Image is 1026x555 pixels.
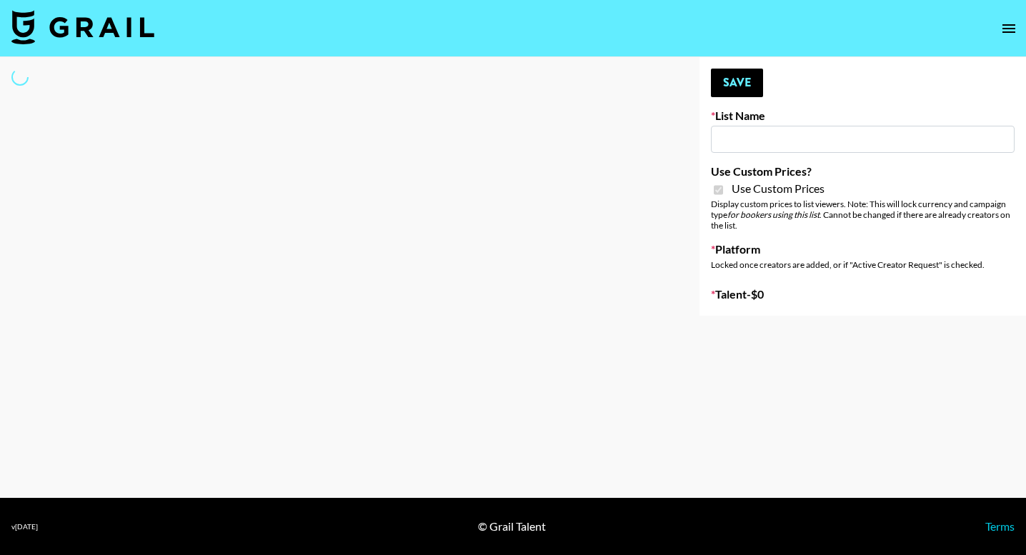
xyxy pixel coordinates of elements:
button: open drawer [995,14,1023,43]
label: List Name [711,109,1015,123]
span: Use Custom Prices [732,181,825,196]
button: Save [711,69,763,97]
em: for bookers using this list [727,209,820,220]
a: Terms [985,519,1015,533]
div: v [DATE] [11,522,38,531]
img: Grail Talent [11,10,154,44]
div: Locked once creators are added, or if "Active Creator Request" is checked. [711,259,1015,270]
div: Display custom prices to list viewers. Note: This will lock currency and campaign type . Cannot b... [711,199,1015,231]
label: Use Custom Prices? [711,164,1015,179]
label: Platform [711,242,1015,256]
div: © Grail Talent [478,519,546,534]
label: Talent - $ 0 [711,287,1015,301]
